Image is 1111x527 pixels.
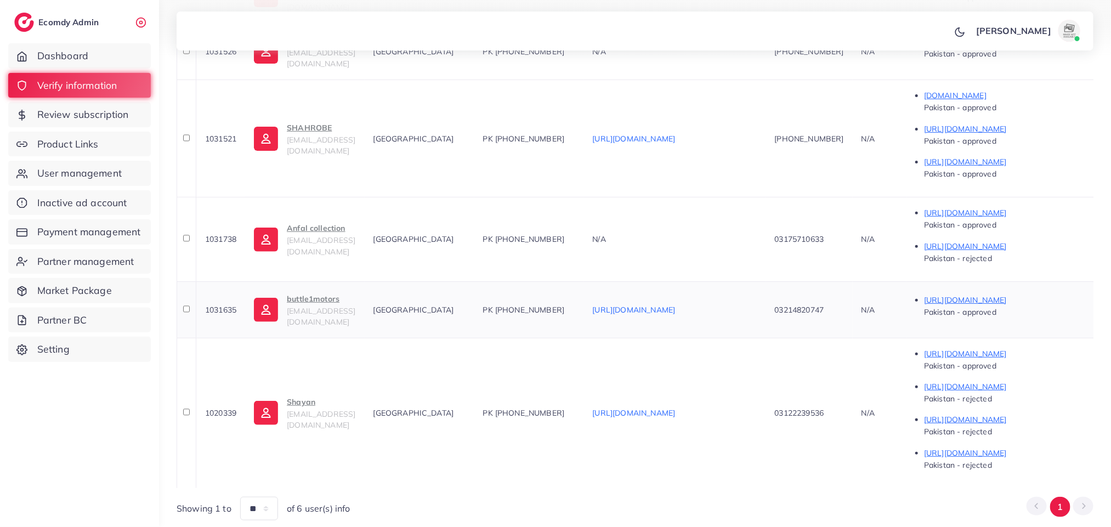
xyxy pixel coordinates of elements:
[775,408,824,418] span: 03122239536
[254,127,278,151] img: ic-user-info.36bf1079.svg
[8,43,151,69] a: Dashboard
[373,305,454,315] span: [GEOGRAPHIC_DATA]
[8,278,151,303] a: Market Package
[924,413,1089,426] p: [URL][DOMAIN_NAME]
[8,249,151,274] a: Partner management
[8,73,151,98] a: Verify information
[37,49,88,63] span: Dashboard
[37,137,99,151] span: Product Links
[287,502,350,515] span: of 6 user(s) info
[861,234,875,244] span: N/A
[8,308,151,333] a: Partner BC
[37,166,122,180] span: User management
[976,24,1051,37] p: [PERSON_NAME]
[37,284,112,298] span: Market Package
[254,298,278,322] img: ic-user-info.36bf1079.svg
[924,253,992,263] span: Pakistan - rejected
[38,17,101,27] h2: Ecomdy Admin
[1050,497,1070,517] button: Go to page 1
[8,337,151,362] a: Setting
[593,234,606,244] span: N/A
[205,408,236,418] span: 1020339
[775,134,844,144] span: [PHONE_NUMBER]
[775,234,824,244] span: 03175710633
[924,136,996,146] span: Pakistan - approved
[254,401,278,425] img: ic-user-info.36bf1079.svg
[287,306,355,327] span: [EMAIL_ADDRESS][DOMAIN_NAME]
[287,222,355,235] p: Anfal collection
[483,305,565,315] span: PK [PHONE_NUMBER]
[287,135,355,156] span: [EMAIL_ADDRESS][DOMAIN_NAME]
[775,305,824,315] span: 03214820747
[373,408,454,418] span: [GEOGRAPHIC_DATA]
[287,409,355,430] span: [EMAIL_ADDRESS][DOMAIN_NAME]
[254,228,278,252] img: ic-user-info.36bf1079.svg
[205,305,236,315] span: 1031635
[924,427,992,437] span: Pakistan - rejected
[254,121,355,157] a: SHAHROBE[EMAIL_ADDRESS][DOMAIN_NAME]
[483,234,565,244] span: PK [PHONE_NUMBER]
[861,408,875,418] span: N/A
[1027,497,1093,517] ul: Pagination
[483,134,565,144] span: PK [PHONE_NUMBER]
[254,222,355,257] a: Anfal collection[EMAIL_ADDRESS][DOMAIN_NAME]
[924,460,992,470] span: Pakistan - rejected
[861,134,875,144] span: N/A
[593,408,676,418] a: [URL][DOMAIN_NAME]
[924,240,1089,253] p: [URL][DOMAIN_NAME]
[924,220,996,230] span: Pakistan - approved
[205,234,236,244] span: 1031738
[8,219,151,245] a: Payment management
[37,78,117,93] span: Verify information
[205,134,236,144] span: 1031521
[287,121,355,134] p: SHAHROBE
[287,235,355,256] span: [EMAIL_ADDRESS][DOMAIN_NAME]
[254,292,355,328] a: buttle1motors[EMAIL_ADDRESS][DOMAIN_NAME]
[593,305,676,315] a: [URL][DOMAIN_NAME]
[861,305,875,315] span: N/A
[8,190,151,216] a: Inactive ad account
[924,169,996,179] span: Pakistan - approved
[924,103,996,112] span: Pakistan - approved
[593,134,676,144] a: [URL][DOMAIN_NAME]
[37,225,141,239] span: Payment management
[287,48,355,69] span: [EMAIL_ADDRESS][DOMAIN_NAME]
[14,13,34,32] img: logo
[177,502,231,515] span: Showing 1 to
[1058,20,1080,42] img: avatar
[37,342,70,356] span: Setting
[924,307,996,317] span: Pakistan - approved
[8,161,151,186] a: User management
[287,292,355,305] p: buttle1motors
[924,446,1089,460] p: [URL][DOMAIN_NAME]
[924,89,1089,102] p: [DOMAIN_NAME]
[924,347,1089,360] p: [URL][DOMAIN_NAME]
[37,107,129,122] span: Review subscription
[924,122,1089,135] p: [URL][DOMAIN_NAME]
[924,293,1089,307] p: [URL][DOMAIN_NAME]
[254,395,355,431] a: Shayan[EMAIL_ADDRESS][DOMAIN_NAME]
[8,102,151,127] a: Review subscription
[37,254,134,269] span: Partner management
[37,196,127,210] span: Inactive ad account
[373,234,454,244] span: [GEOGRAPHIC_DATA]
[924,361,996,371] span: Pakistan - approved
[14,13,101,32] a: logoEcomdy Admin
[970,20,1085,42] a: [PERSON_NAME]avatar
[483,408,565,418] span: PK [PHONE_NUMBER]
[287,395,355,409] p: Shayan
[373,134,454,144] span: [GEOGRAPHIC_DATA]
[37,313,87,327] span: Partner BC
[924,155,1089,168] p: [URL][DOMAIN_NAME]
[924,206,1089,219] p: [URL][DOMAIN_NAME]
[8,132,151,157] a: Product Links
[924,394,992,404] span: Pakistan - rejected
[924,380,1089,393] p: [URL][DOMAIN_NAME]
